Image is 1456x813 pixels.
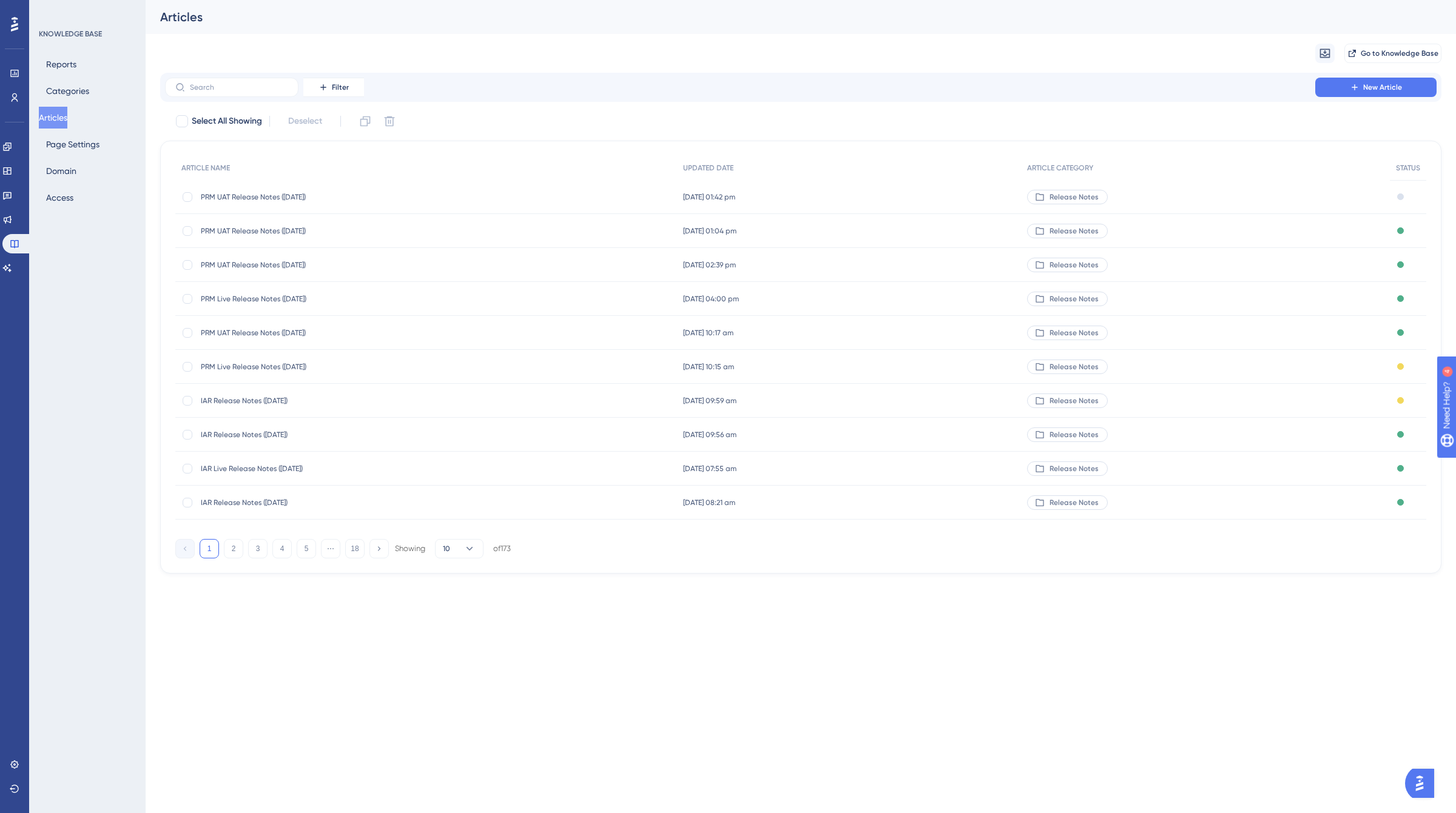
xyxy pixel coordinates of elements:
[1050,464,1099,473] span: Release Notes
[297,539,316,558] button: 5
[201,498,395,507] span: IAR Release Notes ([DATE])
[201,396,395,406] span: IAR Release Notes ([DATE])
[1396,163,1420,173] span: STATUS
[201,192,395,202] span: PRM UAT Release Notes ([DATE])
[683,430,736,440] span: [DATE] 09:56 am
[39,29,102,39] div: KNOWLEDGE BASE
[332,82,349,92] span: Filter
[683,498,735,507] span: [DATE] 08:21 am
[190,83,288,92] input: Search
[443,544,450,554] span: 10
[1050,260,1099,270] span: Release Notes
[84,6,88,16] div: 4
[181,163,230,173] span: ARTICLE NAME
[201,260,395,270] span: PRM UAT Release Notes ([DATE])
[1315,78,1437,97] button: New Article
[201,294,395,304] span: PRM Live Release Notes ([DATE])
[1027,163,1093,173] span: ARTICLE CATEGORY
[1050,226,1099,236] span: Release Notes
[160,8,1411,25] div: Articles
[683,396,736,406] span: [DATE] 09:59 am
[1050,192,1099,202] span: Release Notes
[277,110,333,132] button: Deselect
[39,80,96,102] button: Categories
[683,464,736,473] span: [DATE] 07:55 am
[395,543,425,554] div: Showing
[39,187,81,209] button: Access
[39,53,84,75] button: Reports
[1050,362,1099,372] span: Release Notes
[192,114,262,129] span: Select All Showing
[683,362,734,372] span: [DATE] 10:15 am
[345,539,365,558] button: 18
[29,3,76,18] span: Need Help?
[683,260,736,270] span: [DATE] 02:39 pm
[272,539,292,558] button: 4
[201,464,395,473] span: IAR Live Release Notes ([DATE])
[39,107,67,129] button: Articles
[683,226,736,236] span: [DATE] 01:04 pm
[39,160,84,182] button: Domain
[321,539,340,558] button: ⋯
[1363,82,1402,92] span: New Article
[1050,396,1099,406] span: Release Notes
[1344,44,1441,63] button: Go to Knowledge Base
[683,192,735,202] span: [DATE] 01:42 pm
[1050,294,1099,304] span: Release Notes
[1405,765,1441,801] iframe: UserGuiding AI Assistant Launcher
[435,539,484,558] button: 10
[683,328,733,338] span: [DATE] 10:17 am
[1361,49,1438,58] span: Go to Knowledge Base
[1050,328,1099,338] span: Release Notes
[39,133,107,155] button: Page Settings
[200,539,219,558] button: 1
[1050,498,1099,507] span: Release Notes
[683,294,739,304] span: [DATE] 04:00 pm
[493,543,511,554] div: of 173
[201,226,395,236] span: PRM UAT Release Notes ([DATE])
[201,362,395,372] span: PRM Live Release Notes ([DATE])
[683,163,733,173] span: UPDATED DATE
[288,114,322,129] span: Deselect
[303,78,364,97] button: Filter
[224,539,243,558] button: 2
[1050,430,1099,440] span: Release Notes
[201,328,395,338] span: PRM UAT Release Notes ([DATE])
[248,539,268,558] button: 3
[201,430,395,440] span: IAR Release Notes ([DATE])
